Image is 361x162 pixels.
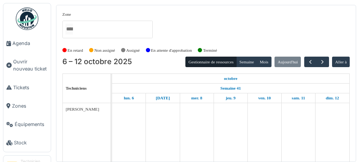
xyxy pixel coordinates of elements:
span: Techniciens [66,86,87,90]
label: Zone [62,11,71,18]
h2: 6 – 12 octobre 2025 [62,57,132,66]
a: 6 octobre 2025 [122,93,136,103]
label: Terminé [203,47,217,54]
button: Gestionnaire de ressources [185,57,237,67]
label: En attente d'approbation [151,47,192,54]
a: Zones [3,97,51,115]
a: Semaine 41 [218,84,243,93]
button: Semaine [236,57,257,67]
span: Tickets [13,84,48,91]
label: Assigné [126,47,140,54]
button: Mois [256,57,272,67]
span: Ouvrir nouveau ticket [13,58,48,72]
span: Stock [14,139,48,146]
button: Précédent [304,57,317,67]
span: Agenda [12,40,48,47]
a: 8 octobre 2025 [189,93,204,103]
span: [PERSON_NAME] [66,107,99,111]
a: 10 octobre 2025 [256,93,273,103]
a: 12 octobre 2025 [324,93,341,103]
a: Équipements [3,115,51,133]
a: 7 octobre 2025 [154,93,172,103]
input: Tous [65,24,73,34]
a: 9 octobre 2025 [224,93,237,103]
a: Ouvrir nouveau ticket [3,52,51,78]
a: 6 octobre 2025 [222,74,239,83]
label: Non assigné [94,47,115,54]
button: Aujourd'hui [275,57,301,67]
a: Agenda [3,34,51,52]
label: En retard [68,47,83,54]
button: Aller à [332,57,350,67]
span: Zones [12,102,48,109]
img: Badge_color-CXgf-gQk.svg [16,7,38,30]
span: Équipements [15,121,48,128]
a: Stock [3,133,51,152]
a: 11 octobre 2025 [290,93,307,103]
button: Suivant [316,57,329,67]
a: Tickets [3,78,51,97]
